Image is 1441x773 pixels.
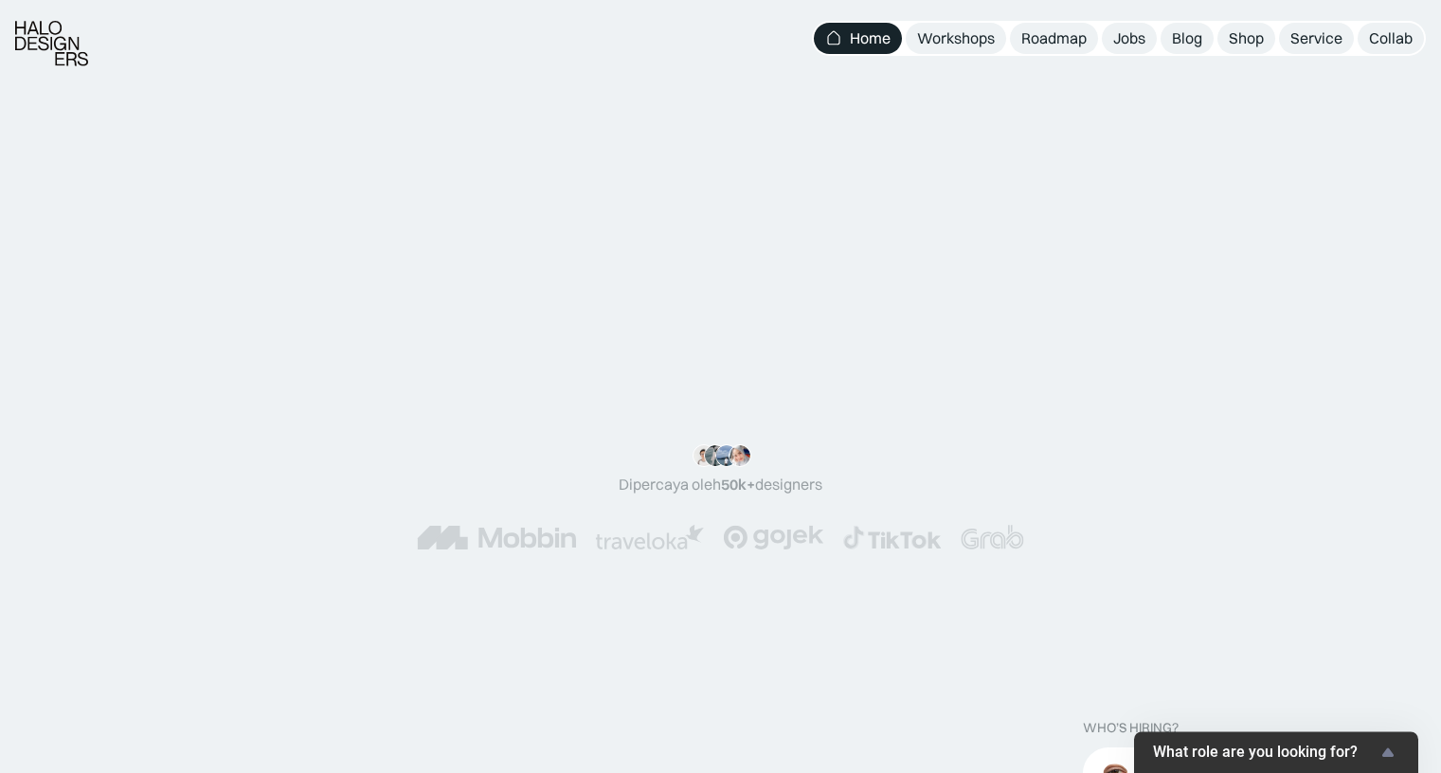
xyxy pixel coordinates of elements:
[1010,23,1098,54] a: Roadmap
[850,28,891,48] div: Home
[1153,744,1377,762] span: What role are you looking for?
[721,475,755,494] span: 50k+
[1290,28,1342,48] div: Service
[1021,28,1087,48] div: Roadmap
[917,28,995,48] div: Workshops
[1153,741,1399,764] button: Show survey - What role are you looking for?
[1279,23,1354,54] a: Service
[1102,23,1157,54] a: Jobs
[1161,23,1214,54] a: Blog
[1217,23,1275,54] a: Shop
[814,23,902,54] a: Home
[1113,28,1145,48] div: Jobs
[1083,720,1179,736] div: WHO’S HIRING?
[1172,28,1202,48] div: Blog
[1369,28,1413,48] div: Collab
[619,475,822,494] div: Dipercaya oleh designers
[1358,23,1424,54] a: Collab
[1229,28,1264,48] div: Shop
[906,23,1006,54] a: Workshops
